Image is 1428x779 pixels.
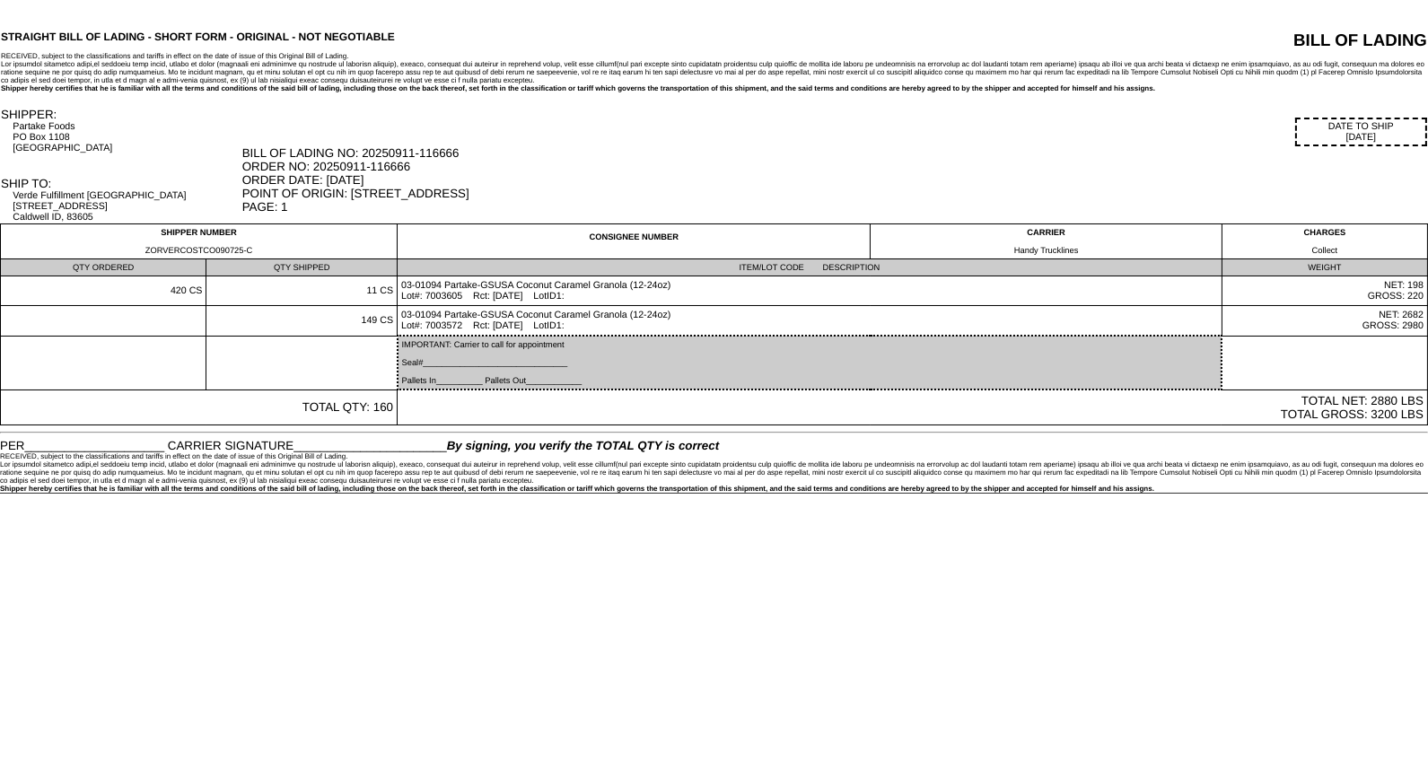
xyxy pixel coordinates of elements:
div: Verde Fulfillment [GEOGRAPHIC_DATA] [STREET_ADDRESS] Caldwell ID, 83605 [13,190,240,223]
div: BILL OF LADING NO: 20250911-116666 ORDER NO: 20250911-116666 ORDER DATE: [DATE] POINT OF ORIGIN: ... [242,146,1427,214]
td: ITEM/LOT CODE DESCRIPTION [398,259,1222,276]
div: BILL OF LADING [1047,31,1427,50]
td: SHIPPER NUMBER [1,224,398,259]
td: NET: 198 GROSS: 220 [1222,276,1427,306]
td: 03-01094 Partake-GSUSA Coconut Caramel Granola (12-24oz) Lot#: 7003605 Rct: [DATE] LotID1: [398,276,1222,306]
div: SHIP TO: [1,177,241,190]
td: CHARGES [1222,224,1427,259]
td: TOTAL NET: 2880 LBS TOTAL GROSS: 3200 LBS [398,389,1428,425]
div: DATE TO SHIP [DATE] [1295,118,1427,146]
td: CONSIGNEE NUMBER [398,224,871,259]
div: Handy Trucklines [874,246,1217,255]
td: 03-01094 Partake-GSUSA Coconut Caramel Granola (12-24oz) Lot#: 7003572 Rct: [DATE] LotID1: [398,306,1222,337]
td: NET: 2682 GROSS: 2980 [1222,306,1427,337]
div: Partake Foods PO Box 1108 [GEOGRAPHIC_DATA] [13,121,240,153]
td: 149 CS [206,306,398,337]
div: Collect [1226,246,1424,255]
span: By signing, you verify the TOTAL QTY is correct [447,439,719,452]
div: Shipper hereby certifies that he is familiar with all the terms and conditions of the said bill o... [1,84,1427,92]
td: QTY SHIPPED [206,259,398,276]
div: SHIPPER: [1,108,241,121]
td: WEIGHT [1222,259,1427,276]
td: 11 CS [206,276,398,306]
div: ZORVERCOSTCO090725-C [4,246,393,255]
td: CARRIER [871,224,1222,259]
td: IMPORTANT: Carrier to call for appointment Seal#_______________________________ Pallets In_______... [398,336,1222,389]
td: TOTAL QTY: 160 [1,389,398,425]
td: 420 CS [1,276,206,306]
td: QTY ORDERED [1,259,206,276]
